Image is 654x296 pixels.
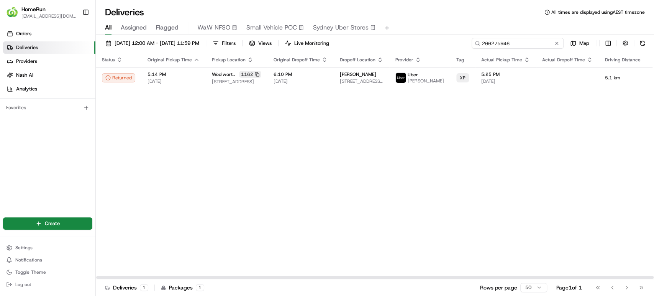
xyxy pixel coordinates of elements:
button: Filters [209,38,239,49]
span: [DATE] [148,78,200,84]
span: Uber [408,72,418,78]
button: HomeRunHomeRun[EMAIL_ADDRESS][DOMAIN_NAME] [3,3,79,21]
button: Settings [3,242,92,253]
span: Pickup Location [212,57,246,63]
span: WaW NFSO [197,23,230,32]
span: [DATE] [274,78,328,84]
button: [DATE] 12:00 AM - [DATE] 11:59 PM [102,38,203,49]
span: [DATE] [481,78,530,84]
span: Flagged [156,23,179,32]
div: 1162 [239,71,261,78]
span: Create [45,220,60,227]
button: Notifications [3,255,92,265]
span: Providers [16,58,37,65]
span: Sydney Uber Stores [313,23,369,32]
span: Status [102,57,115,63]
div: Page 1 of 1 [556,284,582,291]
span: All [105,23,111,32]
span: Log out [15,281,31,288]
div: Packages [161,284,204,291]
button: Views [246,38,275,49]
h1: Deliveries [105,6,144,18]
button: Toggle Theme [3,267,92,278]
span: 6:10 PM [274,71,328,77]
span: [PERSON_NAME] [408,78,444,84]
a: Orders [3,28,95,40]
button: Refresh [637,38,648,49]
a: Deliveries [3,41,95,54]
span: Map [579,40,589,47]
span: [PERSON_NAME] [340,71,376,77]
img: HomeRun [6,6,18,18]
span: Original Dropoff Time [274,57,320,63]
div: Favorites [3,102,92,114]
span: Original Pickup Time [148,57,192,63]
span: Settings [15,245,33,251]
span: Toggle Theme [15,269,46,275]
span: Views [258,40,272,47]
button: Create [3,217,92,230]
div: 1 [140,284,148,291]
span: Orders [16,30,31,37]
span: Tag [456,57,464,63]
span: All times are displayed using AEST timezone [551,9,645,15]
a: Analytics [3,83,95,95]
span: 5:14 PM [148,71,200,77]
span: [STREET_ADDRESS] [212,79,261,85]
div: 1 [196,284,204,291]
input: Type to search [472,38,564,49]
span: XP [460,75,466,81]
span: Deliveries [16,44,38,51]
span: Nash AI [16,72,33,79]
button: Live Monitoring [282,38,333,49]
button: [EMAIL_ADDRESS][DOMAIN_NAME] [21,13,76,19]
p: Rows per page [480,284,517,291]
span: Woolworths Bowral [212,71,238,77]
button: Log out [3,279,92,290]
a: Providers [3,55,95,67]
span: Notifications [15,257,42,263]
span: Provider [395,57,413,63]
span: [DATE] 12:00 AM - [DATE] 11:59 PM [115,40,199,47]
span: Analytics [16,86,37,92]
span: Small Vehicle POC [246,23,297,32]
span: Live Monitoring [294,40,329,47]
span: Actual Dropoff Time [542,57,585,63]
span: Dropoff Location [340,57,375,63]
button: HomeRun [21,5,46,13]
img: uber-new-logo.jpeg [396,73,406,83]
span: 5.1 km [605,75,641,81]
button: Map [567,38,593,49]
span: [STREET_ADDRESS][PERSON_NAME] [340,78,383,84]
span: Actual Pickup Time [481,57,522,63]
button: Returned [102,73,135,82]
div: Deliveries [105,284,148,291]
span: 5:25 PM [481,71,530,77]
span: Assigned [121,23,147,32]
a: Nash AI [3,69,95,81]
span: Filters [222,40,236,47]
span: Driving Distance [605,57,641,63]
